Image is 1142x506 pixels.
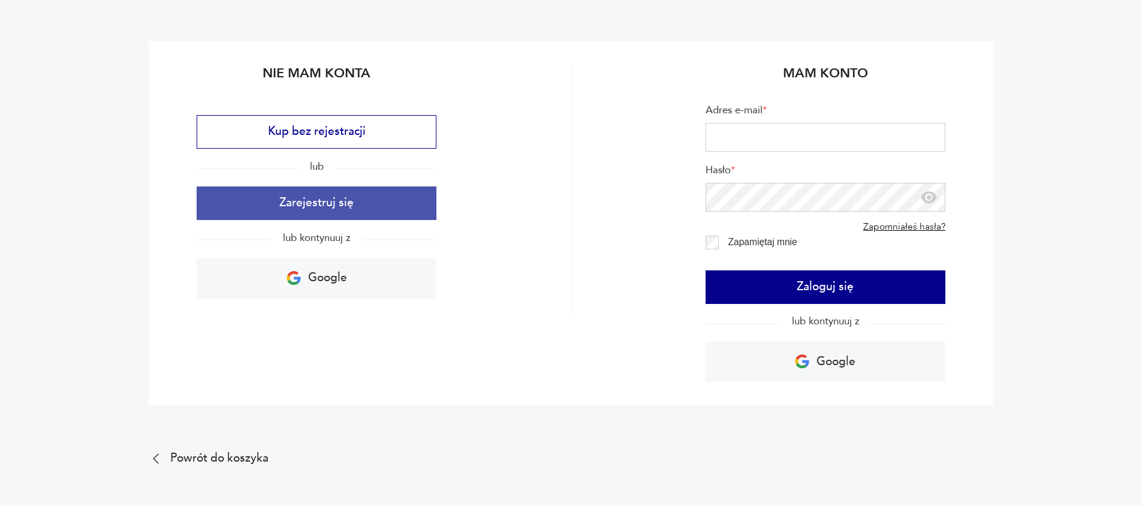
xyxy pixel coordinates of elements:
[781,314,870,328] span: lub kontynuuj z
[816,351,855,373] p: Google
[197,64,436,92] h2: Nie mam konta
[298,159,335,173] span: lub
[197,186,436,220] button: Zarejestruj się
[728,237,797,247] label: Zapamiętaj mnie
[706,64,945,92] h2: Mam konto
[197,258,436,299] a: Google
[795,354,809,369] img: Ikona Google
[706,164,945,183] label: Hasło
[706,270,945,304] button: Zaloguj się
[863,221,945,233] a: Zapomniałeś hasła?
[706,341,945,382] a: Google
[287,271,301,285] img: Ikona Google
[197,115,436,149] button: Kup bez rejestracji
[170,454,269,463] p: Powrót do koszyka
[308,267,347,289] p: Google
[149,451,994,466] a: Powrót do koszyka
[272,231,361,245] span: lub kontynuuj z
[706,104,945,123] label: Adres e-mail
